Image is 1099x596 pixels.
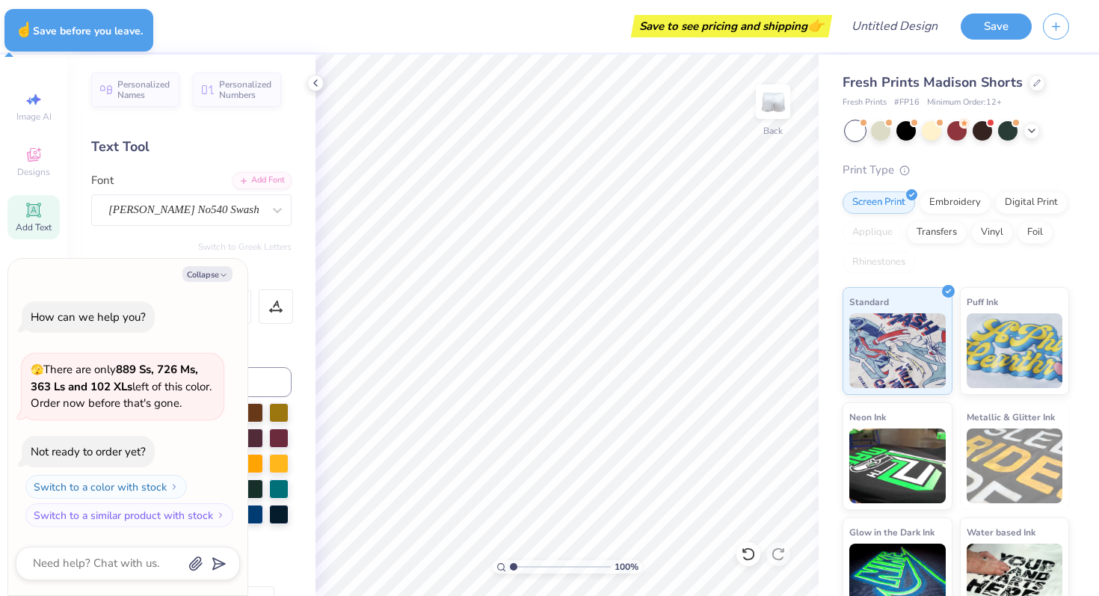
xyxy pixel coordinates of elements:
label: Font [91,172,114,189]
img: Standard [849,313,946,388]
span: Neon Ink [849,409,886,425]
span: 👉 [807,16,824,34]
img: Metallic & Glitter Ink [967,428,1063,503]
div: Not ready to order yet? [31,444,146,459]
div: Digital Print [995,191,1068,214]
span: Designs [17,166,50,178]
span: 🫣 [31,363,43,377]
button: Switch to a color with stock [25,475,187,499]
button: Switch to a similar product with stock [25,503,233,527]
div: Add Font [233,172,292,189]
span: # FP16 [894,96,920,109]
img: Puff Ink [967,313,1063,388]
button: Collapse [182,266,233,282]
input: Untitled Design [840,11,949,41]
div: Rhinestones [843,251,915,274]
div: Transfers [907,221,967,244]
div: Back [763,124,783,138]
img: Neon Ink [849,428,946,503]
div: Foil [1018,221,1053,244]
img: Switch to a similar product with stock [216,511,225,520]
span: Minimum Order: 12 + [927,96,1002,109]
span: Fresh Prints [843,96,887,109]
div: Save to see pricing and shipping [635,15,828,37]
span: Water based Ink [967,524,1035,540]
img: Back [758,87,788,117]
div: Print Type [843,162,1069,179]
span: Personalized Names [117,79,170,100]
button: Save [961,13,1032,40]
span: Standard [849,294,889,310]
span: Metallic & Glitter Ink [967,409,1055,425]
button: Switch to Greek Letters [198,241,292,253]
div: Embroidery [920,191,991,214]
div: Screen Print [843,191,915,214]
span: Personalized Numbers [219,79,272,100]
span: Add Text [16,221,52,233]
strong: 889 Ss, 726 Ms, 363 Ls and 102 XLs [31,362,198,394]
span: 100 % [615,560,638,574]
span: Puff Ink [967,294,998,310]
span: Fresh Prints Madison Shorts [843,73,1023,91]
div: Vinyl [971,221,1013,244]
img: Switch to a color with stock [170,482,179,491]
div: Text Tool [91,137,292,157]
div: How can we help you? [31,310,146,325]
span: Glow in the Dark Ink [849,524,935,540]
div: Applique [843,221,902,244]
span: There are only left of this color. Order now before that's gone. [31,362,212,411]
span: Image AI [16,111,52,123]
